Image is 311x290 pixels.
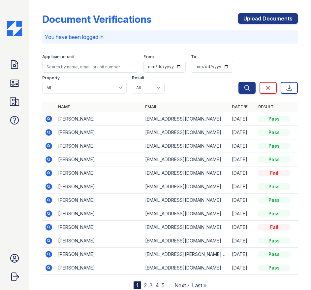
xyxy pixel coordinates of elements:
[238,13,298,24] a: Upload Documents
[229,112,256,126] td: [DATE]
[258,116,290,122] div: Pass
[132,75,144,81] label: Result
[162,282,165,289] a: 5
[55,112,142,126] td: [PERSON_NAME]
[142,207,229,221] td: [EMAIL_ADDRESS][DOMAIN_NAME]
[229,221,256,234] td: [DATE]
[258,265,290,271] div: Pass
[142,261,229,275] td: [EMAIL_ADDRESS][DOMAIN_NAME]
[258,104,274,109] a: Result
[142,126,229,139] td: [EMAIL_ADDRESS][DOMAIN_NAME]
[55,153,142,166] td: [PERSON_NAME]
[45,33,295,41] p: You have been logged in
[143,54,154,59] label: From
[229,139,256,153] td: [DATE]
[142,180,229,194] td: [EMAIL_ADDRESS][DOMAIN_NAME]
[142,248,229,261] td: [EMAIL_ADDRESS][PERSON_NAME][DOMAIN_NAME]
[142,194,229,207] td: [EMAIL_ADDRESS][DOMAIN_NAME]
[145,104,157,109] a: Email
[229,166,256,180] td: [DATE]
[155,282,159,289] a: 4
[142,234,229,248] td: [EMAIL_ADDRESS][DOMAIN_NAME]
[7,21,22,36] img: CE_Icon_Blue-c292c112584629df590d857e76928e9f676e5b41ef8f769ba2f05ee15b207248.png
[55,126,142,139] td: [PERSON_NAME]
[232,104,248,109] a: Date ▼
[42,13,151,25] div: Document Verifications
[258,251,290,258] div: Pass
[55,166,142,180] td: [PERSON_NAME]
[42,54,74,59] label: Applicant or unit
[55,248,142,261] td: [PERSON_NAME]
[258,129,290,136] div: Pass
[258,197,290,203] div: Pass
[229,126,256,139] td: [DATE]
[258,224,290,231] div: Fail
[229,153,256,166] td: [DATE]
[55,139,142,153] td: [PERSON_NAME]
[55,207,142,221] td: [PERSON_NAME]
[229,261,256,275] td: [DATE]
[144,282,147,289] a: 2
[142,139,229,153] td: [EMAIL_ADDRESS][DOMAIN_NAME]
[142,153,229,166] td: [EMAIL_ADDRESS][DOMAIN_NAME]
[258,170,290,176] div: Fail
[142,221,229,234] td: [EMAIL_ADDRESS][DOMAIN_NAME]
[192,282,206,289] a: Last »
[142,166,229,180] td: [EMAIL_ADDRESS][DOMAIN_NAME]
[42,75,60,81] label: Property
[55,194,142,207] td: [PERSON_NAME]
[55,221,142,234] td: [PERSON_NAME]
[258,237,290,244] div: Pass
[142,112,229,126] td: [EMAIL_ADDRESS][DOMAIN_NAME]
[258,143,290,149] div: Pass
[229,207,256,221] td: [DATE]
[229,180,256,194] td: [DATE]
[55,261,142,275] td: [PERSON_NAME]
[174,282,189,289] a: Next ›
[229,194,256,207] td: [DATE]
[55,180,142,194] td: [PERSON_NAME]
[42,61,138,73] input: Search by name, email, or unit number
[149,282,153,289] a: 3
[258,183,290,190] div: Pass
[134,281,141,289] div: 1
[58,104,70,109] a: Name
[229,234,256,248] td: [DATE]
[191,54,196,59] label: To
[229,248,256,261] td: [DATE]
[167,281,172,289] span: …
[258,156,290,163] div: Pass
[258,210,290,217] div: Pass
[55,234,142,248] td: [PERSON_NAME]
